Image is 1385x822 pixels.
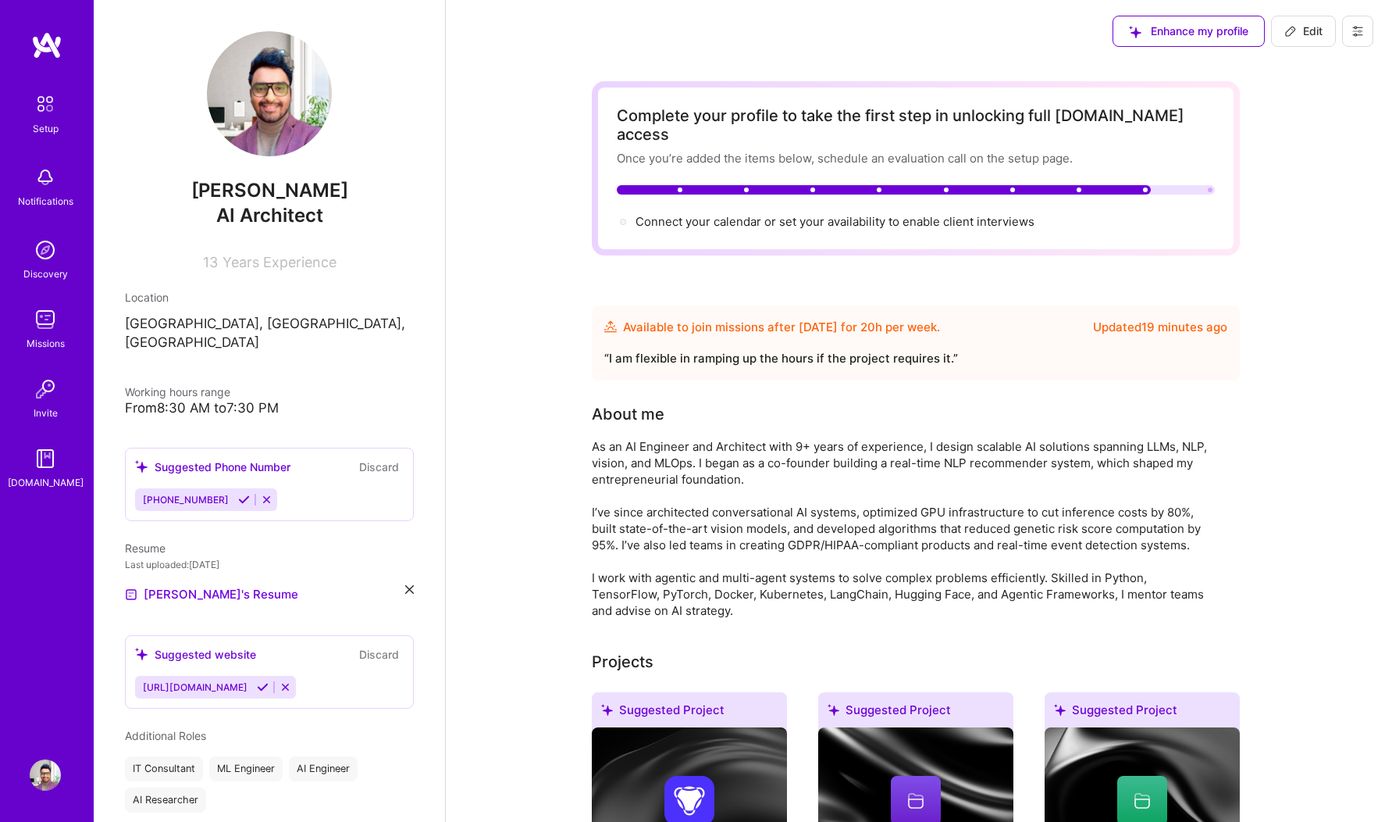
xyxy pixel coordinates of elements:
img: Invite [30,373,61,405]
span: 20 [860,320,875,334]
button: Edit [1271,16,1336,47]
div: Missions [27,335,65,352]
div: Suggested Project [592,692,787,734]
i: icon SuggestedTeams [135,648,148,661]
div: As an AI Engineer and Architect with 9+ years of experience, I design scalable AI solutions spann... [592,438,1216,619]
div: Setup [33,120,59,137]
span: [URL][DOMAIN_NAME] [143,681,247,693]
img: Availability [604,320,617,333]
span: 13 [203,254,218,270]
span: [PERSON_NAME] [125,179,414,202]
i: icon SuggestedTeams [1054,704,1066,716]
img: teamwork [30,304,61,335]
span: Connect your calendar or set your availability to enable client interviews [636,214,1034,229]
div: ML Engineer [209,756,283,781]
div: Suggested Project [818,692,1013,734]
a: User Avatar [26,759,65,791]
div: Location [125,289,414,306]
i: Accept [257,681,269,693]
div: Once you’re added the items below, schedule an evaluation call on the setup page. [617,150,1215,166]
i: icon Close [405,585,414,594]
span: Resume [125,541,166,555]
div: Notifications [18,193,73,209]
i: icon SuggestedTeams [601,704,613,716]
div: AI Researcher [125,788,206,813]
div: Suggested Project [1045,692,1240,734]
div: Complete your profile to take the first step in unlocking full [DOMAIN_NAME] access [617,106,1215,144]
img: bell [30,162,61,193]
div: From 8:30 AM to 7:30 PM [125,400,414,416]
img: User Avatar [207,31,332,156]
i: icon SuggestedTeams [135,460,148,474]
div: About me [592,402,664,426]
div: AI Engineer [289,756,358,781]
i: icon SuggestedTeams [828,704,839,716]
img: Resume [125,588,137,601]
img: setup [29,88,62,120]
span: Years Experience [223,254,336,270]
i: Reject [279,681,291,693]
div: IT Consultant [125,756,203,781]
i: Reject [261,494,272,506]
button: Discard [354,458,404,476]
img: logo [31,31,62,59]
div: [DOMAIN_NAME] [8,474,84,491]
button: Discard [354,645,404,663]
div: Last uploaded: [DATE] [125,556,414,573]
span: Edit [1284,23,1323,39]
p: [GEOGRAPHIC_DATA], [GEOGRAPHIC_DATA], [GEOGRAPHIC_DATA] [125,315,414,352]
div: Available to join missions after [DATE] for h per week . [623,318,940,337]
div: Projects [592,650,653,674]
div: “ I am flexible in ramping up the hours if the project requires it. ” [604,349,1227,368]
a: [PERSON_NAME]'s Resume [125,585,298,604]
div: Suggested Phone Number [135,459,290,475]
div: Updated 19 minutes ago [1093,318,1227,337]
div: Discovery [23,266,68,282]
span: AI Architect [216,204,323,227]
span: Additional Roles [125,729,206,742]
img: User Avatar [30,759,61,791]
i: Accept [238,494,250,506]
img: discovery [30,234,61,266]
span: [PHONE_NUMBER] [143,494,229,506]
div: Invite [34,405,58,421]
img: guide book [30,443,61,474]
div: Suggested website [135,646,256,663]
span: Working hours range [125,385,230,398]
